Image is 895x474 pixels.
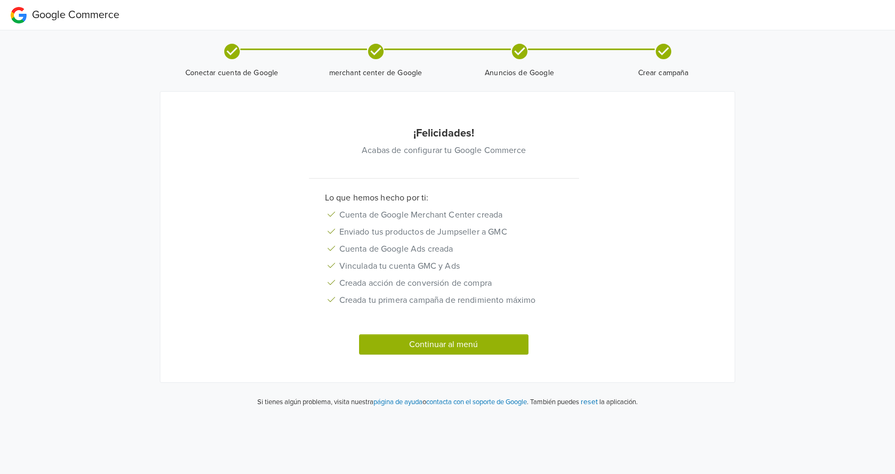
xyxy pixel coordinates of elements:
[317,275,563,292] li: Creada acción de conversión de compra
[317,292,563,309] li: Creada tu primera campaña de rendimiento máximo
[164,68,299,78] span: Conectar cuenta de Google
[317,223,563,240] li: Enviado tus productos de Jumpseller a GMC
[308,68,443,78] span: merchant center de Google
[452,68,587,78] span: Anuncios de Google
[373,398,422,406] a: página de ayuda
[596,68,731,78] span: Crear campaña
[426,398,527,406] a: contacta con el soporte de Google
[190,127,698,140] h5: ¡Felicidades!
[581,396,598,408] button: reset
[359,334,528,355] button: Continuar al menú
[257,397,528,408] p: Si tienes algún problema, visita nuestra o .
[317,191,571,204] p: Lo que hemos hecho por ti:
[317,206,563,223] li: Cuenta de Google Merchant Center creada
[528,396,638,408] p: También puedes la aplicación.
[317,258,563,275] li: Vinculada tu cuenta GMC y Ads
[317,240,563,258] li: Cuenta de Google Ads creada
[190,144,698,157] p: Acabas de configurar tu Google Commerce
[32,9,119,21] span: Google Commerce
